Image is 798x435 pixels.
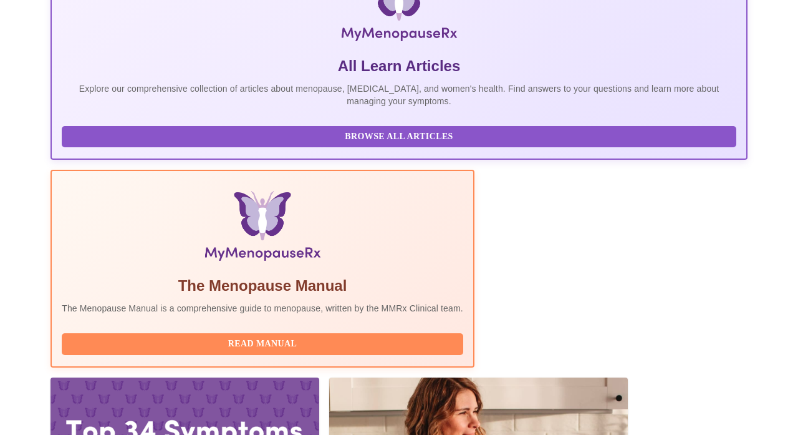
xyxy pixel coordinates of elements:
[62,56,736,76] h5: All Learn Articles
[62,338,466,348] a: Read Manual
[125,191,399,266] img: Menopause Manual
[62,276,463,296] h5: The Menopause Manual
[62,82,736,107] p: Explore our comprehensive collection of articles about menopause, [MEDICAL_DATA], and women's hea...
[74,336,451,352] span: Read Manual
[62,302,463,315] p: The Menopause Manual is a comprehensive guide to menopause, written by the MMRx Clinical team.
[62,130,739,141] a: Browse All Articles
[62,126,736,148] button: Browse All Articles
[74,129,724,145] span: Browse All Articles
[62,333,463,355] button: Read Manual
